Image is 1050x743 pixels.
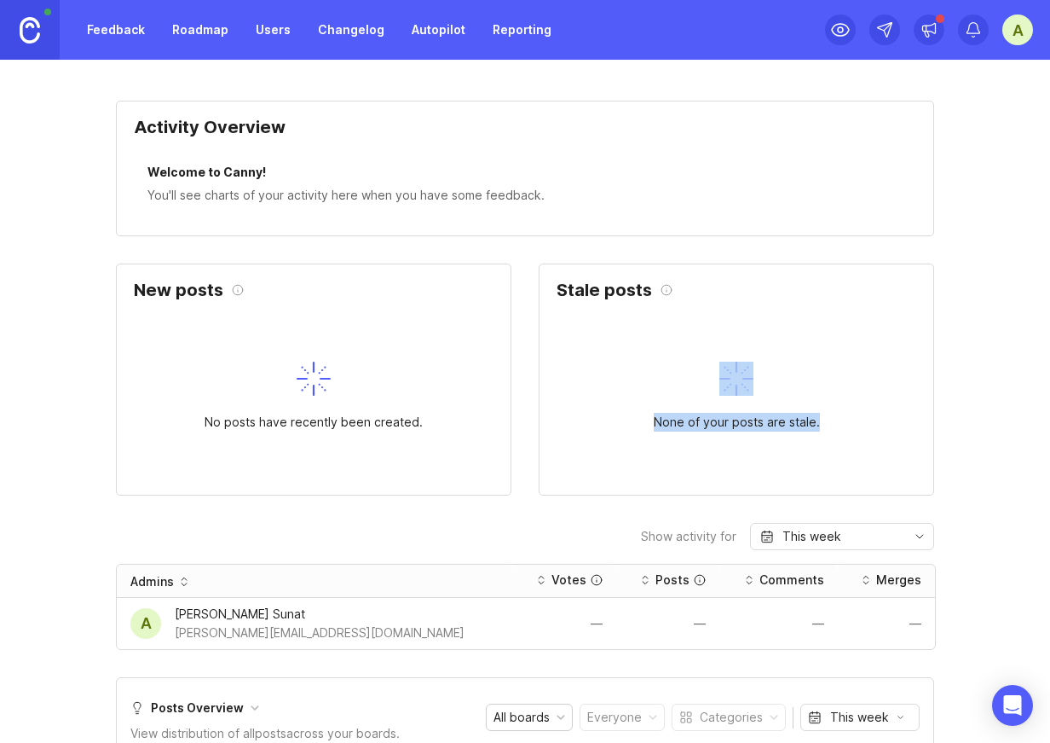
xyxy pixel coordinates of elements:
[162,15,239,45] a: Roadmap
[719,362,753,396] img: svg+xml;base64,PHN2ZyB3aWR0aD0iNDAiIGhlaWdodD0iNDAiIGZpbGw9Im5vbmUiIHhtbG5zPSJodHRwOi8vd3d3LnczLm...
[830,708,889,727] div: This week
[130,699,244,717] div: Posts Overview
[20,17,40,44] img: Canny Home
[130,724,400,743] div: View distribution of all posts across your boards.
[876,572,921,589] div: Merges
[175,605,464,624] div: [PERSON_NAME] Sunat
[130,608,161,639] div: A
[851,618,921,630] div: —
[700,708,763,727] div: Categories
[587,708,642,727] div: Everyone
[641,531,736,543] div: Show activity for
[134,119,916,149] div: Activity Overview
[205,413,423,432] div: No posts have recently been created.
[630,618,706,630] div: —
[245,15,301,45] a: Users
[551,572,586,589] div: Votes
[906,530,933,543] svg: toggle icon
[401,15,476,45] a: Autopilot
[557,282,652,299] h2: Stale posts
[297,362,331,396] img: svg+xml;base64,PHN2ZyB3aWR0aD0iNDAiIGhlaWdodD0iNDAiIGZpbGw9Im5vbmUiIHhtbG5zPSJodHRwOi8vd3d3LnczLm...
[654,413,820,432] div: None of your posts are stale.
[782,527,841,546] div: This week
[147,186,903,205] div: You'll see charts of your activity here when you have some feedback.
[482,15,562,45] a: Reporting
[130,573,174,590] div: Admins
[889,711,912,724] svg: toggle icon
[733,618,824,630] div: —
[992,685,1033,726] div: Open Intercom Messenger
[77,15,155,45] a: Feedback
[308,15,395,45] a: Changelog
[493,708,550,727] div: All boards
[147,163,903,186] div: Welcome to Canny!
[527,618,603,630] div: —
[759,572,824,589] div: Comments
[175,624,464,642] div: [PERSON_NAME][EMAIL_ADDRESS][DOMAIN_NAME]
[1002,15,1033,45] button: A
[655,572,689,589] div: Posts
[134,282,223,299] h2: New posts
